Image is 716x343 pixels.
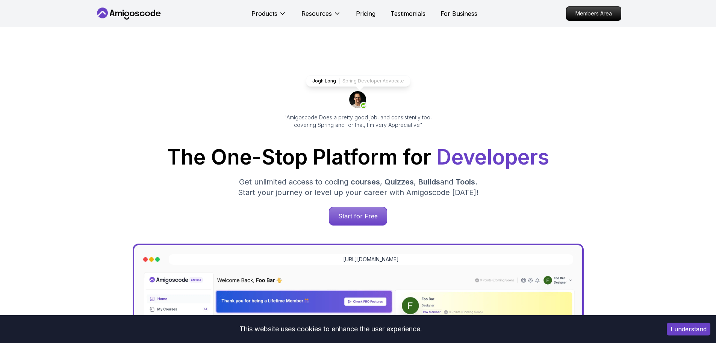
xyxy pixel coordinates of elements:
a: For Business [440,9,477,18]
p: "Amigoscode Does a pretty good job, and consistently too, covering Spring and for that, I'm very ... [274,114,442,129]
img: josh long [349,91,367,109]
span: Builds [418,177,440,186]
button: Accept cookies [667,323,710,335]
p: Products [251,9,277,18]
span: courses [351,177,380,186]
p: Resources [301,9,332,18]
button: Products [251,9,286,24]
p: Jogh Long [312,78,336,84]
h1: The One-Stop Platform for [101,147,615,168]
div: This website uses cookies to enhance the user experience. [6,321,655,337]
a: [URL][DOMAIN_NAME] [343,256,399,263]
span: Developers [436,145,549,169]
p: Spring Developer Advocate [342,78,404,84]
span: Quizzes [384,177,414,186]
button: Resources [301,9,341,24]
a: Members Area [566,6,621,21]
a: Testimonials [391,9,425,18]
a: Pricing [356,9,375,18]
p: Get unlimited access to coding , , and . Start your journey or level up your career with Amigosco... [232,177,484,198]
span: Tools [456,177,475,186]
p: Members Area [566,7,621,20]
p: Start for Free [329,207,387,225]
a: Start for Free [329,207,387,226]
